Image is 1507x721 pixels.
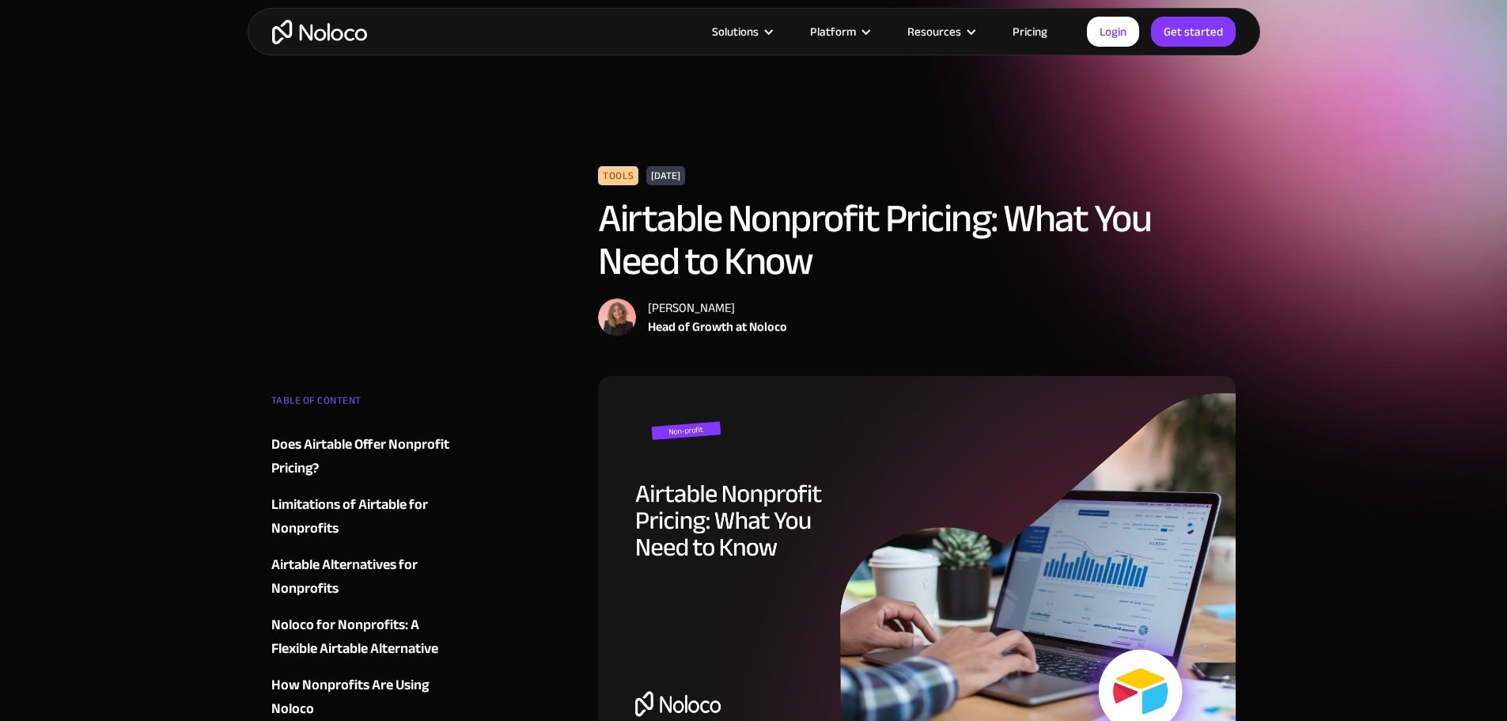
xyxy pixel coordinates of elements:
[648,317,787,336] div: Head of Growth at Noloco
[272,20,367,44] a: home
[888,21,993,42] div: Resources
[993,21,1067,42] a: Pricing
[271,613,463,661] a: Noloco for Nonprofits: A Flexible Airtable Alternative
[810,21,856,42] div: Platform
[598,166,638,185] div: Tools
[271,389,463,420] div: TABLE OF CONTENT
[271,553,463,601] a: Airtable Alternatives for Nonprofits
[907,21,961,42] div: Resources
[790,21,888,42] div: Platform
[646,166,685,185] div: [DATE]
[692,21,790,42] div: Solutions
[598,197,1236,283] h1: Airtable Nonprofit Pricing: What You Need to Know
[1087,17,1139,47] a: Login
[648,298,787,317] div: [PERSON_NAME]
[1151,17,1236,47] a: Get started
[712,21,759,42] div: Solutions
[271,433,463,480] a: Does Airtable Offer Nonprofit Pricing?
[271,674,463,721] a: How Nonprofits Are Using Noloco
[271,493,463,541] a: Limitations of Airtable for Nonprofits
